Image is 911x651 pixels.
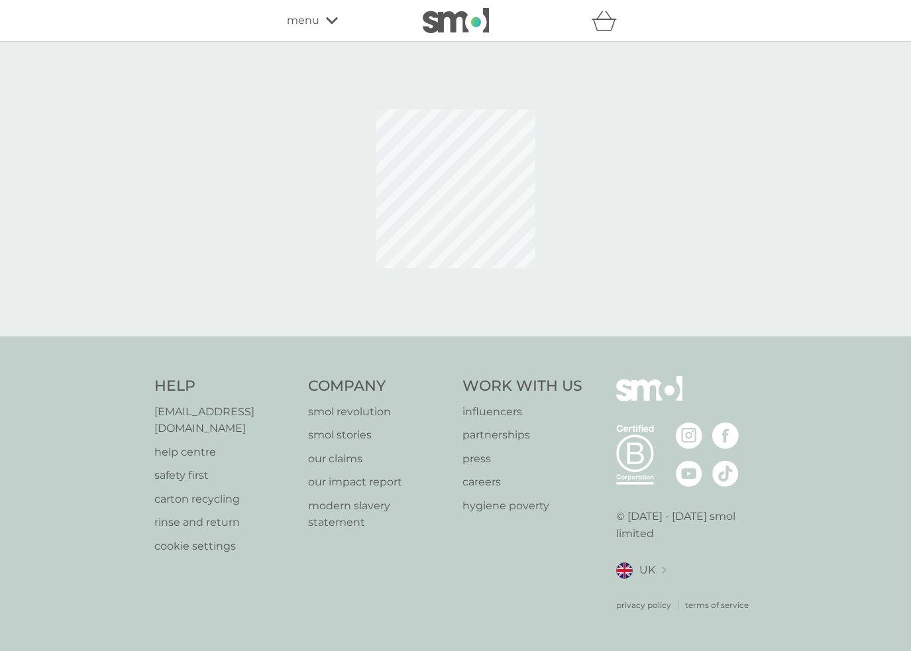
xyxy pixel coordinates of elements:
[308,497,449,531] a: modern slavery statement
[308,426,449,444] a: smol stories
[462,403,582,421] a: influencers
[154,491,295,508] a: carton recycling
[154,467,295,484] a: safety first
[154,444,295,461] a: help centre
[676,460,702,487] img: visit the smol Youtube page
[639,562,655,579] span: UK
[462,376,582,397] h4: Work With Us
[154,538,295,555] a: cookie settings
[308,376,449,397] h4: Company
[154,514,295,531] a: rinse and return
[712,423,739,449] img: visit the smol Facebook page
[308,450,449,468] a: our claims
[616,599,671,611] a: privacy policy
[685,599,749,611] a: terms of service
[676,423,702,449] img: visit the smol Instagram page
[592,7,625,34] div: basket
[462,426,582,444] a: partnerships
[662,567,666,574] img: select a new location
[462,474,582,491] a: careers
[462,450,582,468] a: press
[308,474,449,491] a: our impact report
[616,376,682,421] img: smol
[616,508,757,542] p: © [DATE] - [DATE] smol limited
[616,562,633,579] img: UK flag
[423,8,489,33] img: smol
[308,403,449,421] a: smol revolution
[287,12,319,29] span: menu
[154,403,295,437] a: [EMAIL_ADDRESS][DOMAIN_NAME]
[712,460,739,487] img: visit the smol Tiktok page
[462,497,582,515] a: hygiene poverty
[154,376,295,397] h4: Help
